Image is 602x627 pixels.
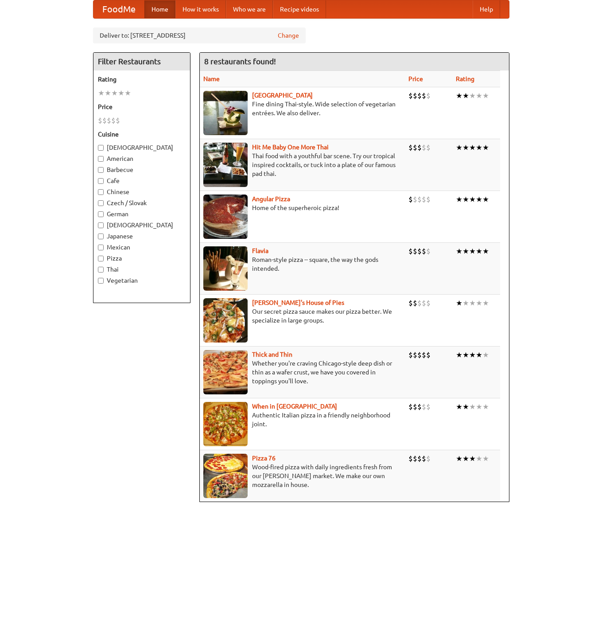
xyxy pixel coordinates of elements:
[469,350,476,360] li: ★
[456,143,462,152] li: ★
[408,454,413,463] li: $
[252,144,329,151] b: Hit Me Baby One More Thai
[417,454,422,463] li: $
[408,246,413,256] li: $
[98,156,104,162] input: American
[98,276,186,285] label: Vegetarian
[426,246,431,256] li: $
[98,221,186,230] label: [DEMOGRAPHIC_DATA]
[203,307,402,325] p: Our secret pizza sauce makes our pizza better. We specialize in large groups.
[98,143,186,152] label: [DEMOGRAPHIC_DATA]
[98,232,186,241] label: Japanese
[252,351,292,358] a: Thick and Thin
[203,195,248,239] img: angular.jpg
[417,91,422,101] li: $
[422,246,426,256] li: $
[482,195,489,204] li: ★
[417,143,422,152] li: $
[98,154,186,163] label: American
[408,298,413,308] li: $
[462,246,469,256] li: ★
[98,88,105,98] li: ★
[408,91,413,101] li: $
[278,31,299,40] a: Change
[98,265,186,274] label: Thai
[426,298,431,308] li: $
[98,176,186,185] label: Cafe
[476,350,482,360] li: ★
[98,178,104,184] input: Cafe
[456,246,462,256] li: ★
[469,195,476,204] li: ★
[252,247,268,254] b: Flavia
[252,403,337,410] a: When in [GEOGRAPHIC_DATA]
[469,298,476,308] li: ★
[203,255,402,273] p: Roman-style pizza -- square, the way the gods intended.
[105,88,111,98] li: ★
[203,143,248,187] img: babythai.jpg
[98,254,186,263] label: Pizza
[98,210,186,218] label: German
[476,298,482,308] li: ★
[98,234,104,239] input: Japanese
[462,402,469,412] li: ★
[422,350,426,360] li: $
[413,91,417,101] li: $
[98,116,102,125] li: $
[98,211,104,217] input: German
[422,298,426,308] li: $
[93,27,306,43] div: Deliver to: [STREET_ADDRESS]
[422,91,426,101] li: $
[203,203,402,212] p: Home of the superheroic pizza!
[422,454,426,463] li: $
[469,143,476,152] li: ★
[422,143,426,152] li: $
[456,350,462,360] li: ★
[456,91,462,101] li: ★
[98,256,104,261] input: Pizza
[98,200,104,206] input: Czech / Slovak
[252,195,290,203] a: Angular Pizza
[413,143,417,152] li: $
[456,75,474,82] a: Rating
[98,199,186,207] label: Czech / Slovak
[252,299,344,306] a: [PERSON_NAME]'s House of Pies
[204,57,276,66] ng-pluralize: 8 restaurants found!
[98,222,104,228] input: [DEMOGRAPHIC_DATA]
[426,454,431,463] li: $
[116,116,120,125] li: $
[98,130,186,139] h5: Cuisine
[476,402,482,412] li: ★
[476,246,482,256] li: ★
[426,402,431,412] li: $
[203,298,248,343] img: luigis.jpg
[413,246,417,256] li: $
[476,91,482,101] li: ★
[476,195,482,204] li: ★
[469,454,476,463] li: ★
[408,75,423,82] a: Price
[98,102,186,111] h5: Price
[203,100,402,117] p: Fine dining Thai-style. Wide selection of vegetarian entrées. We also deliver.
[482,143,489,152] li: ★
[482,246,489,256] li: ★
[98,278,104,284] input: Vegetarian
[413,195,417,204] li: $
[203,91,248,135] img: satay.jpg
[417,402,422,412] li: $
[462,195,469,204] li: ★
[102,116,107,125] li: $
[476,143,482,152] li: ★
[203,454,248,498] img: pizza76.jpg
[426,143,431,152] li: $
[203,359,402,386] p: Whether you're craving Chicago-style deep dish or thin as a wafer crust, we have you covered in t...
[422,195,426,204] li: $
[426,91,431,101] li: $
[408,143,413,152] li: $
[107,116,111,125] li: $
[273,0,326,18] a: Recipe videos
[98,243,186,252] label: Mexican
[456,454,462,463] li: ★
